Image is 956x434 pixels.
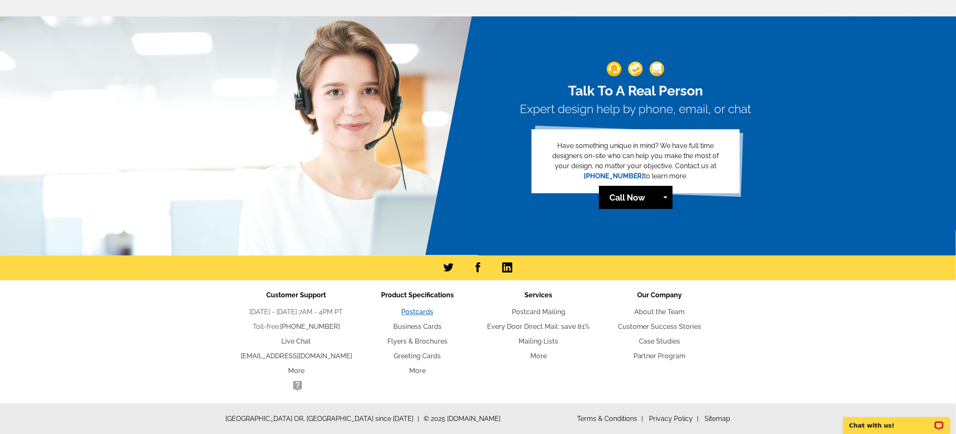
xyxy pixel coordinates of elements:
a: More [530,352,547,360]
img: support-img-1.png [607,62,622,77]
span: Customer Support [267,291,326,299]
li: Toll-free: [236,322,357,332]
h2: Talk To A Real Person [520,83,752,99]
span: [GEOGRAPHIC_DATA] OR, [GEOGRAPHIC_DATA] since [DATE] [226,414,420,424]
a: Terms & Conditions [577,415,644,423]
span: Product Specifications [381,291,454,299]
a: Partner Program [633,352,686,360]
h3: Expert design help by phone, email, or chat [520,103,752,117]
a: Privacy Policy [649,415,699,423]
span: Services [525,291,553,299]
a: Call Now [599,186,656,209]
a: Business Cards [393,323,442,331]
a: Case Studies [639,338,681,346]
a: Postcard Mailing [512,308,565,316]
li: [DATE] - [DATE] 7AM - 4PM PT [236,307,357,318]
a: [PHONE_NUMBER] [584,172,644,180]
a: [PHONE_NUMBER] [280,323,340,331]
a: More [288,367,305,375]
a: Every Door Direct Mail: save 81% [487,323,590,331]
a: More [409,367,426,375]
a: Sitemap [705,415,731,423]
span: Our Company [638,291,682,299]
a: [EMAIL_ADDRESS][DOMAIN_NAME] [241,352,352,360]
a: Greeting Cards [394,352,441,360]
iframe: LiveChat chat widget [838,408,956,434]
img: support-img-2.png [628,62,643,77]
a: Live Chat [282,338,311,346]
a: Postcards [402,308,434,316]
a: About the Team [635,308,685,316]
p: Have something unique in mind? We have full time designers on-site who can help you make the most... [545,141,726,182]
img: support-img-3_1.png [650,62,665,77]
a: Customer Success Stories [618,323,702,331]
a: Flyers & Brochures [387,338,448,346]
a: Mailing Lists [519,338,559,346]
span: © 2025 [DOMAIN_NAME] [424,414,501,424]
